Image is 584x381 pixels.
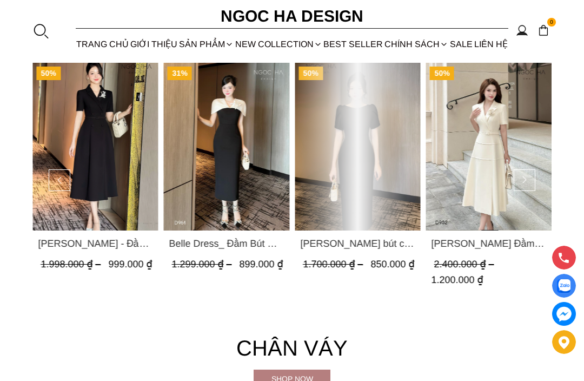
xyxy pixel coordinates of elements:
a: Link to Belle Dress_ Đầm Bút Chì Đen Phối Choàng Vai May Ly Màu Trắng Kèm Hoa D961 [169,236,284,251]
span: 1.200.000 ₫ [432,274,483,285]
span: 999.000 ₫ [108,259,152,270]
a: GIỚI THIỆU [130,30,178,58]
span: 0 [547,18,556,27]
a: TRANG CHỦ [76,30,130,58]
a: NEW COLLECTION [234,30,323,58]
span: Belle Dress_ Đầm Bút Chì Đen Phối Choàng Vai May Ly Màu Trắng Kèm Hoa D961 [169,236,284,251]
span: [PERSON_NAME] - Đầm Vest Dáng Xòe Kèm Đai D713 [38,236,153,251]
a: Display image [552,274,576,298]
a: Product image - Belle Dress_ Đầm Bút Chì Đen Phối Choàng Vai May Ly Màu Trắng Kèm Hoa D961 [164,63,290,231]
a: SALE [449,30,474,58]
span: 1.299.000 ₫ [172,259,235,270]
a: Link to Irene Dress - Đầm Vest Dáng Xòe Kèm Đai D713 [38,236,153,251]
span: 1.998.000 ₫ [41,259,103,270]
img: img-CART-ICON-ksit0nf1 [537,24,549,36]
a: messenger [552,302,576,326]
span: 850.000 ₫ [370,259,414,270]
a: Product image - Alice Dress_Đầm bút chì ,tay nụ hồng ,bồng đầu tay màu đen D727 [295,63,421,231]
h4: Chân váy [32,331,552,365]
a: Ngoc Ha Design [184,3,400,29]
span: 1.700.000 ₫ [303,259,366,270]
a: Link to Alice Dress_Đầm bút chì ,tay nụ hồng ,bồng đầu tay màu đen D727 [300,236,415,251]
span: [PERSON_NAME] Đầm Cổ Vest Cài Hoa Tùng May Gân Nổi Kèm Đai Màu Bee D952 [432,236,547,251]
img: Display image [557,279,570,293]
a: LIÊN HỆ [473,30,508,58]
span: 899.000 ₫ [240,259,283,270]
div: SẢN PHẨM [178,30,235,58]
a: Product image - Louisa Dress_ Đầm Cổ Vest Cài Hoa Tùng May Gân Nổi Kèm Đai Màu Bee D952 [426,63,552,231]
span: 2.400.000 ₫ [434,259,497,270]
span: [PERSON_NAME] bút chì ,tay nụ hồng ,bồng đầu tay màu đen D727 [300,236,415,251]
a: Link to Louisa Dress_ Đầm Cổ Vest Cài Hoa Tùng May Gân Nổi Kèm Đai Màu Bee D952 [432,236,547,251]
a: BEST SELLER [323,30,384,58]
a: Product image - Irene Dress - Đầm Vest Dáng Xòe Kèm Đai D713 [32,63,158,231]
div: Chính sách [384,30,449,58]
